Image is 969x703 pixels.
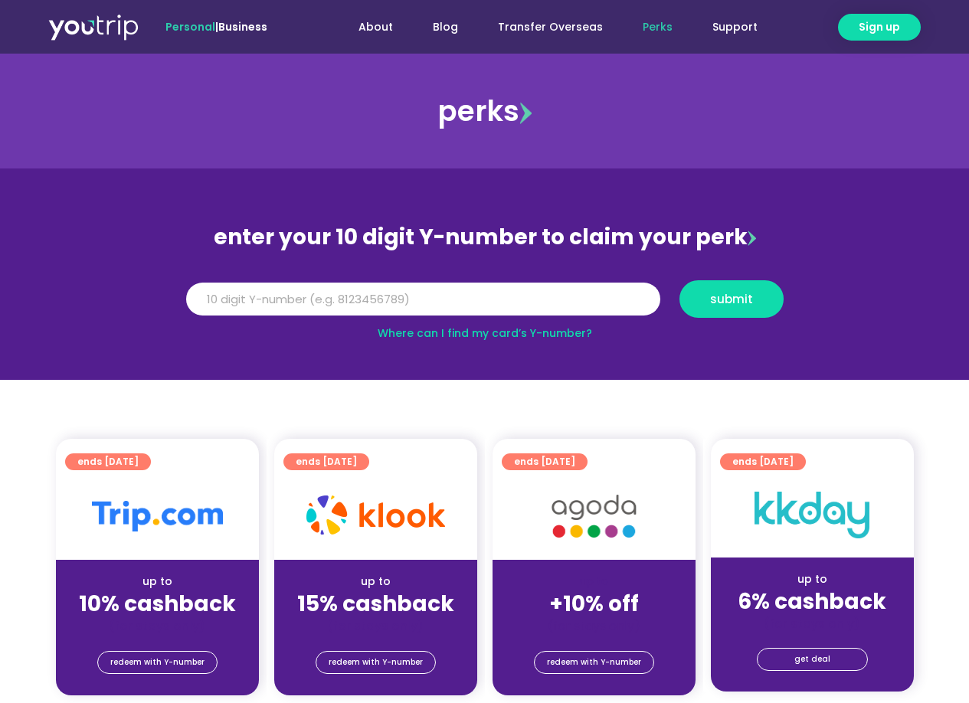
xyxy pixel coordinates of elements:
form: Y Number [186,280,784,329]
span: ends [DATE] [732,453,794,470]
span: | [165,19,267,34]
div: (for stays only) [505,618,683,634]
a: Support [692,13,777,41]
strong: 6% cashback [738,587,886,616]
span: redeem with Y-number [110,652,205,673]
a: redeem with Y-number [97,651,218,674]
div: enter your 10 digit Y-number to claim your perk [178,217,791,257]
div: (for stays only) [68,618,247,634]
span: Sign up [859,19,900,35]
a: Transfer Overseas [478,13,623,41]
div: (for stays only) [723,616,902,632]
div: up to [723,571,902,587]
a: About [339,13,413,41]
a: get deal [757,648,868,671]
span: ends [DATE] [296,453,357,470]
button: submit [679,280,784,318]
div: up to [286,574,465,590]
a: ends [DATE] [65,453,151,470]
a: ends [DATE] [720,453,806,470]
span: up to [580,574,608,589]
a: Where can I find my card’s Y-number? [378,325,592,341]
span: get deal [794,649,830,670]
nav: Menu [309,13,777,41]
span: ends [DATE] [77,453,139,470]
strong: 10% cashback [79,589,236,619]
a: Business [218,19,267,34]
strong: 15% cashback [297,589,454,619]
div: up to [68,574,247,590]
a: Sign up [838,14,921,41]
input: 10 digit Y-number (e.g. 8123456789) [186,283,660,316]
span: ends [DATE] [514,453,575,470]
a: redeem with Y-number [534,651,654,674]
a: Perks [623,13,692,41]
a: ends [DATE] [283,453,369,470]
strong: +10% off [549,589,639,619]
div: (for stays only) [286,618,465,634]
a: Blog [413,13,478,41]
span: submit [710,293,753,305]
span: Personal [165,19,215,34]
span: redeem with Y-number [547,652,641,673]
a: redeem with Y-number [316,651,436,674]
span: redeem with Y-number [329,652,423,673]
a: ends [DATE] [502,453,588,470]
